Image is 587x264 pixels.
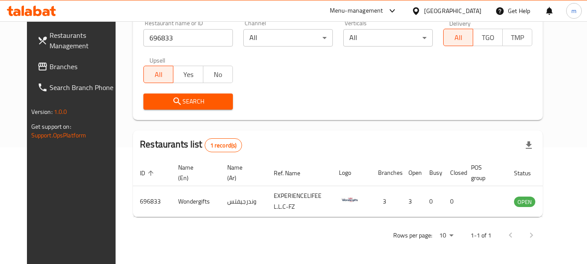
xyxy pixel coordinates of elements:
span: Yes [177,68,199,81]
td: 3 [401,186,422,217]
span: 1 record(s) [205,141,242,150]
div: Menu-management [330,6,383,16]
td: 3 [371,186,401,217]
div: All [343,29,433,47]
img: Wondergifts [339,189,361,211]
div: Rows per page: [436,229,457,242]
td: Wondergifts [171,186,220,217]
span: Name (Ar) [227,162,256,183]
th: Logo [332,160,371,186]
button: TGO [473,29,503,46]
td: 0 [422,186,443,217]
button: All [143,66,173,83]
span: All [147,68,170,81]
button: All [443,29,473,46]
label: Upsell [149,57,166,63]
span: ID [140,168,156,178]
span: Status [514,168,542,178]
span: Search [150,96,226,107]
span: Version: [31,106,53,117]
input: Search for restaurant name or ID.. [143,29,233,47]
span: TMP [506,31,529,44]
a: Restaurants Management [30,25,125,56]
td: وندرجيفتس [220,186,267,217]
button: Yes [173,66,203,83]
h2: Restaurants list [140,138,242,152]
span: Ref. Name [274,168,312,178]
button: TMP [502,29,532,46]
th: Busy [422,160,443,186]
td: EXPERIENCELIFEE L.L.C-FZ [267,186,332,217]
button: No [203,66,233,83]
span: Search Branch Phone [50,82,118,93]
th: Branches [371,160,401,186]
label: Delivery [449,20,471,26]
a: Search Branch Phone [30,77,125,98]
div: Total records count [205,138,242,152]
div: OPEN [514,197,535,207]
span: m [571,6,577,16]
div: Export file [518,135,539,156]
span: POS group [471,162,497,183]
th: Closed [443,160,464,186]
span: OPEN [514,197,535,207]
span: All [447,31,470,44]
td: 696833 [133,186,171,217]
button: Search [143,94,233,110]
td: 0 [443,186,464,217]
span: Get support on: [31,121,71,132]
span: Name (En) [178,162,210,183]
span: 1.0.0 [54,106,67,117]
a: Support.OpsPlatform [31,130,86,141]
span: TGO [477,31,499,44]
table: enhanced table [133,160,583,217]
p: Rows per page: [393,230,432,241]
th: Open [401,160,422,186]
span: No [207,68,229,81]
div: [GEOGRAPHIC_DATA] [424,6,481,16]
a: Branches [30,56,125,77]
p: 1-1 of 1 [471,230,491,241]
div: All [243,29,333,47]
span: Restaurants Management [50,30,118,51]
span: Branches [50,61,118,72]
